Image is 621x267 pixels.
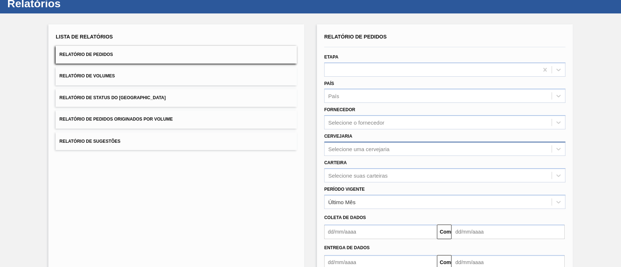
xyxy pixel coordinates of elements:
font: Carteira [324,160,347,165]
font: Relatório de Pedidos [59,52,113,57]
font: Comeu [439,229,457,235]
button: Relatório de Status do [GEOGRAPHIC_DATA] [56,89,297,107]
font: Período Vigente [324,187,365,192]
font: Selecione uma cervejaria [328,146,389,152]
button: Relatório de Pedidos Originados por Volume [56,110,297,128]
font: Relatório de Pedidos Originados por Volume [59,117,173,122]
font: Relatório de Volumes [59,74,115,79]
input: dd/mm/aaaa [324,224,437,239]
font: Relatório de Status do [GEOGRAPHIC_DATA] [59,95,166,100]
font: Selecione suas carteiras [328,172,387,178]
font: Etapa [324,54,338,60]
button: Relatório de Sugestões [56,132,297,150]
font: Selecione o fornecedor [328,120,384,126]
font: País [324,81,334,86]
button: Relatório de Volumes [56,67,297,85]
font: Entrega de dados [324,245,370,250]
font: Comeu [439,259,457,265]
font: Cervejaria [324,134,352,139]
font: Fornecedor [324,107,355,112]
button: Comeu [437,224,451,239]
font: Relatório de Pedidos [324,34,387,40]
font: Relatório de Sugestões [59,138,120,143]
font: Coleta de dados [324,215,366,220]
button: Relatório de Pedidos [56,46,297,64]
font: Lista de Relatórios [56,34,113,40]
font: País [328,93,339,99]
font: Último Mês [328,199,355,205]
input: dd/mm/aaaa [451,224,564,239]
